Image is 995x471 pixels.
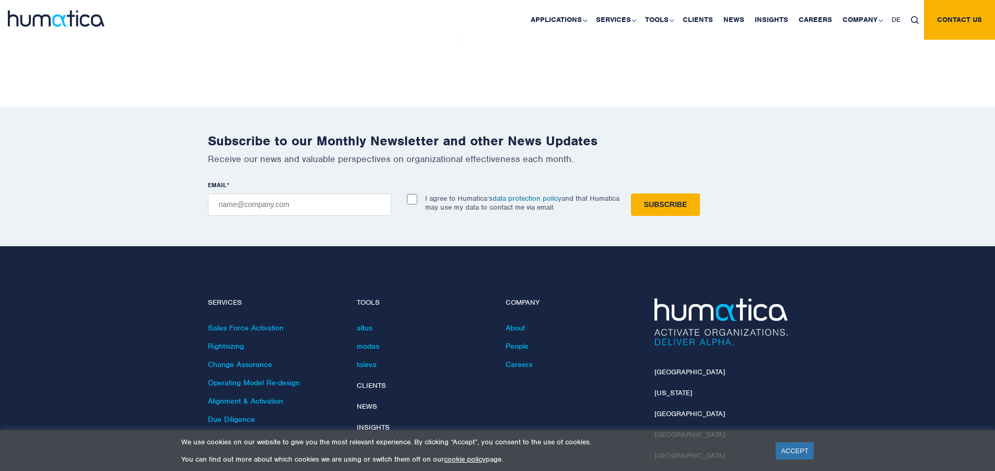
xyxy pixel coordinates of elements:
a: News [357,402,377,411]
h4: Company [506,298,639,307]
input: Subscribe [631,193,700,216]
img: search_icon [911,16,919,24]
a: Sales Force Activation [208,323,284,332]
p: We use cookies on our website to give you the most relevant experience. By clicking “Accept”, you... [181,438,763,446]
input: name@company.com [208,193,391,216]
a: data protection policy [493,194,561,203]
p: Receive our news and valuable perspectives on organizational effectiveness each month. [208,153,788,165]
a: [US_STATE] [654,388,692,397]
a: Change Assurance [208,360,272,369]
input: I agree to Humatica’sdata protection policyand that Humatica may use my data to contact me via em... [407,194,417,204]
a: cookie policy [444,455,486,464]
h4: Services [208,298,341,307]
a: altus [357,323,372,332]
a: [GEOGRAPHIC_DATA] [654,367,725,376]
img: logo [8,10,104,27]
a: [GEOGRAPHIC_DATA] [654,409,725,418]
a: About [506,323,525,332]
a: Insights [357,423,390,432]
a: modas [357,341,379,351]
p: You can find out more about which cookies we are using or switch them off on our page. [181,455,763,464]
a: Due Diligence [208,415,255,424]
p: I agree to Humatica’s and that Humatica may use my data to contact me via email. [425,194,619,212]
h2: Subscribe to our Monthly Newsletter and other News Updates [208,133,788,149]
a: ACCEPT [776,442,814,459]
a: Rightsizing [208,341,244,351]
a: Alignment & Activation [208,396,283,406]
a: People [506,341,529,351]
h4: Tools [357,298,490,307]
a: taleva [357,360,377,369]
span: DE [892,15,900,24]
a: Careers [506,360,532,369]
a: Clients [357,381,386,390]
span: EMAIL [208,181,227,189]
img: Humatica [654,298,788,346]
a: Operating Model Re-design [208,378,300,387]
